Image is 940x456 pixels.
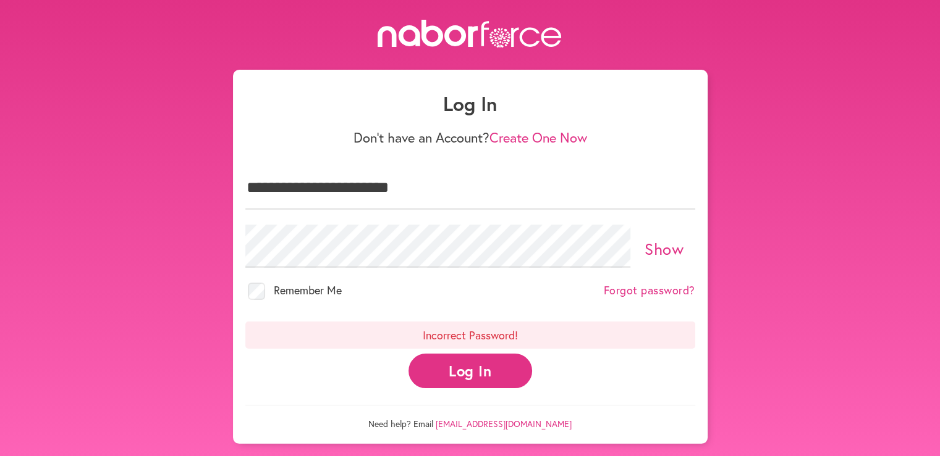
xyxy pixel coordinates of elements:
p: Need help? Email [245,405,695,429]
p: Incorrect Password! [245,321,695,349]
a: Forgot password? [604,284,695,297]
a: Create One Now [489,128,587,146]
span: Remember Me [274,283,342,297]
p: Don't have an Account? [245,130,695,146]
a: Show [645,238,684,259]
a: [EMAIL_ADDRESS][DOMAIN_NAME] [436,418,572,429]
button: Log In [409,354,532,388]
h1: Log In [245,92,695,115]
